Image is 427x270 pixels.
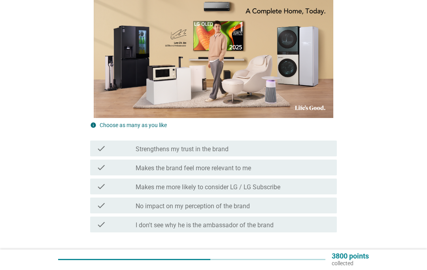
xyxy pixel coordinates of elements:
p: 3800 points [332,253,369,260]
p: collected [332,260,369,267]
i: check [96,201,106,210]
label: Makes the brand feel more relevant to me [136,164,251,172]
i: check [96,163,106,172]
i: check [96,182,106,191]
label: Choose as many as you like [100,122,167,128]
label: Makes me more likely to consider LG / LG Subscribe [136,183,280,191]
i: info [90,122,96,128]
i: check [96,144,106,153]
label: No impact on my perception of the brand [136,202,250,210]
label: I don't see why he is the ambassador of the brand [136,221,274,229]
label: Strengthens my trust in the brand [136,145,229,153]
i: check [96,220,106,229]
